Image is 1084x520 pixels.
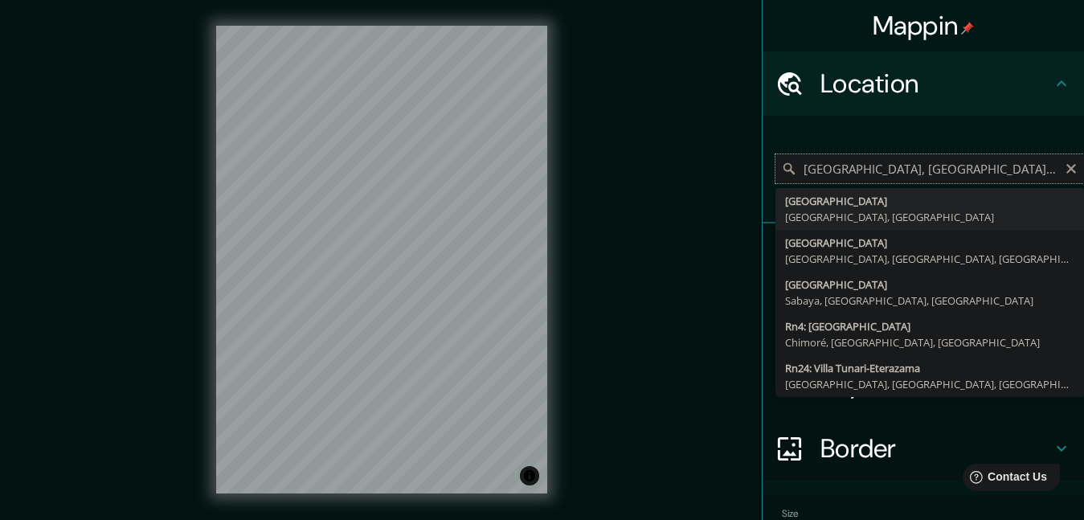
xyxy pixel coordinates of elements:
[1065,160,1078,175] button: Clear
[820,368,1052,400] h4: Layout
[785,376,1074,392] div: [GEOGRAPHIC_DATA], [GEOGRAPHIC_DATA], [GEOGRAPHIC_DATA]
[820,68,1052,100] h4: Location
[785,318,1074,334] div: Rn4: [GEOGRAPHIC_DATA]
[785,360,1074,376] div: Rn24: Villa Tunari-Eterazama
[820,432,1052,465] h4: Border
[785,276,1074,293] div: [GEOGRAPHIC_DATA]
[785,235,1074,251] div: [GEOGRAPHIC_DATA]
[763,51,1084,116] div: Location
[961,22,974,35] img: pin-icon.png
[763,223,1084,288] div: Pins
[763,416,1084,481] div: Border
[785,293,1074,309] div: Sabaya, [GEOGRAPHIC_DATA], [GEOGRAPHIC_DATA]
[216,26,547,493] canvas: Map
[785,209,1074,225] div: [GEOGRAPHIC_DATA], [GEOGRAPHIC_DATA]
[763,352,1084,416] div: Layout
[785,251,1074,267] div: [GEOGRAPHIC_DATA], [GEOGRAPHIC_DATA], [GEOGRAPHIC_DATA]
[785,193,1074,209] div: [GEOGRAPHIC_DATA]
[775,154,1084,183] input: Pick your city or area
[873,10,975,42] h4: Mappin
[520,466,539,485] button: Toggle attribution
[785,334,1074,350] div: Chimoré, [GEOGRAPHIC_DATA], [GEOGRAPHIC_DATA]
[763,288,1084,352] div: Style
[941,457,1066,502] iframe: Help widget launcher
